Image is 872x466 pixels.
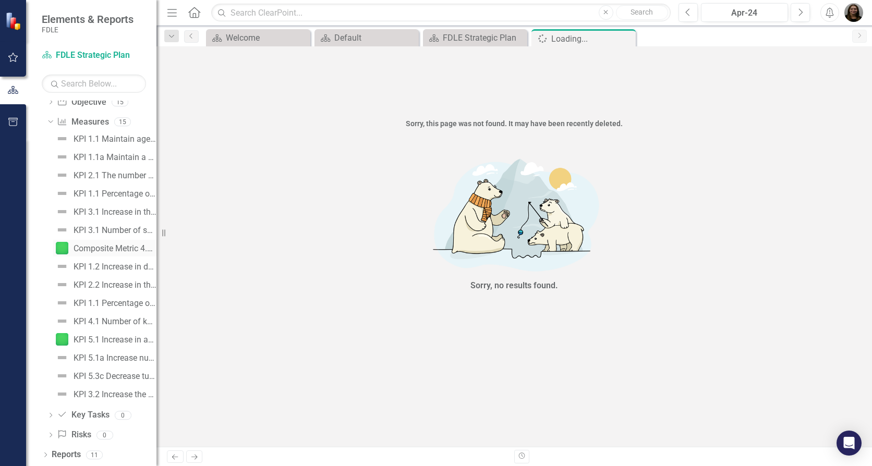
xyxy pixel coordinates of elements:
[53,258,156,275] a: KPI 1.2 Increase in daily presence through proactive patrol and K-9.
[112,97,128,106] div: 15
[56,278,68,291] img: Not Defined
[74,299,156,308] div: KPI 1.1 Percentage of critical incidents/priority calls responded to within five minutes or less.
[837,431,862,456] div: Open Intercom Messenger
[358,150,671,277] img: No results found
[74,207,156,217] div: KPI 3.1 Increase in the percentage of services that utilize advanced specialized technology and/o...
[74,171,156,180] div: KPI 2.1 The number of finished intelligence products created.
[74,317,156,326] div: KPI 4.1 Number of key activities to prepare for and support [US_STATE] emergencies
[74,226,156,235] div: KPI 3.1 Number of sexual offender/predator/career offender operations completed with EIS involvem...
[616,5,668,20] button: Search
[53,331,156,348] a: KPI 5.1 Increase in availability and participation of internal professional development training ...
[56,297,68,309] img: Not Defined
[74,262,156,272] div: KPI 1.2 Increase in daily presence through proactive patrol and K-9.
[53,240,156,256] a: Composite Metric 4.1a Cybersecurity Event or Incident Consultations
[701,3,788,22] button: Apr-24
[56,169,68,181] img: Not Defined
[74,390,156,399] div: KPI 3.2 Increase the number of specialized High-Liability Training courses per year to internal a...
[86,450,103,459] div: 11
[74,280,156,290] div: KPI 2.2 Increase in the percentage of cases that address FDLE investigative priorities that are i...
[53,313,156,329] a: KPI 4.1 Number of key activities to prepare for and support [US_STATE] emergencies
[209,31,308,44] a: Welcome
[74,372,156,381] div: KPI 5.3c Decrease turnover percentage rate.
[156,118,872,129] div: Sorry, this page was not found. It may have been recently deleted.
[74,153,156,162] div: KPI 1.1a Maintain a positive laboratory capacity score based on effective forensic staff.
[74,353,156,363] div: KPI 5.1a Increase number of career fairs attendance.
[56,388,68,400] img: Not Defined
[53,349,156,366] a: KPI 5.1a Increase number of career fairs attendance.
[5,12,23,30] img: ClearPoint Strategy
[53,167,156,183] a: KPI 2.1 The number of finished intelligence products created.
[56,333,68,346] img: Proceeding as Planned
[53,130,156,147] a: KPI 1.1 Maintain agency audits to validate that contributing agencies are within the established ...
[705,7,784,19] div: Apr-24
[42,50,146,62] a: FDLE Strategic Plan
[57,429,91,441] a: Risks
[53,222,156,238] a: KPI 3.1 Number of sexual offender/predator/career offender operations completed with EIS involvem...
[42,13,134,26] span: Elements & Reports
[56,205,68,218] img: Not Defined
[52,449,81,461] a: Reports
[56,151,68,163] img: Not Defined
[53,295,156,311] a: KPI 1.1 Percentage of critical incidents/priority calls responded to within five minutes or less.
[56,132,68,145] img: Not Defined
[74,134,156,144] div: KPI 1.1 Maintain agency audits to validate that contributing agencies are within the established ...
[631,8,653,16] span: Search
[443,31,525,44] div: FDLE Strategic Plan
[56,187,68,200] img: Not Defined
[56,224,68,236] img: Not Defined
[74,244,156,253] div: Composite Metric 4.1a Cybersecurity Event or Incident Consultations
[317,31,416,44] a: Default
[56,370,68,382] img: Not Defined
[57,409,109,421] a: Key Tasks
[56,315,68,327] img: Not Defined
[53,386,156,402] a: KPI 3.2 Increase the number of specialized High-Liability Training courses per year to internal a...
[426,31,525,44] a: FDLE Strategic Plan
[115,411,131,420] div: 0
[56,242,68,254] img: Proceeding as Planned
[470,280,558,292] div: Sorry, no results found.
[57,116,108,128] a: Measures
[211,4,671,22] input: Search ClearPoint...
[53,203,156,220] a: KPI 3.1 Increase in the percentage of services that utilize advanced specialized technology and/o...
[56,351,68,364] img: Not Defined
[74,335,156,345] div: KPI 5.1 Increase in availability and participation of internal professional development training ...
[42,26,134,34] small: FDLE
[53,276,156,293] a: KPI 2.2 Increase in the percentage of cases that address FDLE investigative priorities that are i...
[74,189,156,199] div: KPI 1.1 Percentage of total allocated grant funds expended by state and local agencies during the...
[53,185,156,202] a: KPI 1.1 Percentage of total allocated grant funds expended by state and local agencies during the...
[334,31,416,44] div: Default
[844,3,863,22] img: Morgan Miller
[53,149,156,165] a: KPI 1.1a Maintain a positive laboratory capacity score based on effective forensic staff.
[551,32,633,45] div: Loading...
[57,96,106,108] a: Objective
[53,367,156,384] a: KPI 5.3c Decrease turnover percentage rate.
[56,260,68,273] img: Not Defined
[42,75,146,93] input: Search Below...
[114,117,131,126] div: 15
[96,431,113,439] div: 0
[226,31,308,44] div: Welcome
